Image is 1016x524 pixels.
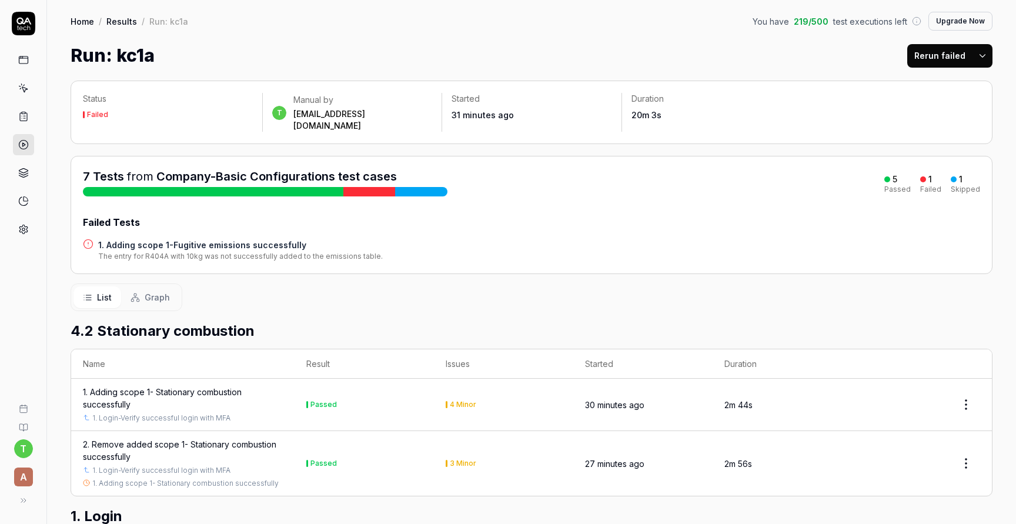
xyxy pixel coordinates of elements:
a: Company-Basic Configurations test cases [156,169,397,183]
div: 1 [928,174,932,185]
span: test executions left [833,15,907,28]
time: 31 minutes ago [452,110,514,120]
th: Issues [434,349,573,379]
div: Run: kc1a [149,15,188,27]
a: 1. Adding scope 1- Stationary combustion successfully [92,478,279,489]
div: 4 Minor [450,401,476,408]
div: Failed Tests [83,215,980,229]
button: Rerun failed [907,44,972,68]
div: Passed [310,460,337,467]
a: 2. Remove added scope 1- Stationary combustion successfully [83,438,283,463]
th: Name [71,349,295,379]
th: Result [295,349,434,379]
a: Results [106,15,137,27]
div: The entry for R404A with 10kg was not successfully added to the emissions table. [98,251,383,262]
a: 1. Adding scope 1-Fugitive emissions successfully [98,239,383,251]
div: Passed [310,401,337,408]
button: Graph [121,286,179,308]
h1: Run: kc1a [71,42,155,69]
button: A [5,458,42,489]
span: List [97,291,112,303]
div: Manual by [293,94,432,106]
div: Skipped [951,186,980,193]
div: 1 [959,174,962,185]
button: Upgrade Now [928,12,992,31]
button: List [73,286,121,308]
button: t [14,439,33,458]
a: 1. Login-Verify successful login with MFA [92,465,230,476]
th: Started [573,349,713,379]
div: / [99,15,102,27]
span: You have [753,15,789,28]
a: Documentation [5,413,42,432]
p: Started [452,93,611,105]
span: 7 Tests [83,169,124,183]
span: Graph [145,291,170,303]
a: 1. Login-Verify successful login with MFA [92,413,230,423]
time: 2m 56s [724,459,752,469]
div: Failed [920,186,941,193]
div: [EMAIL_ADDRESS][DOMAIN_NAME] [293,108,432,132]
th: Duration [713,349,852,379]
time: 20m 3s [631,110,661,120]
time: 2m 44s [724,400,753,410]
time: 27 minutes ago [585,459,644,469]
time: 30 minutes ago [585,400,644,410]
a: Book a call with us [5,395,42,413]
p: Status [83,93,253,105]
div: / [142,15,145,27]
span: t [272,106,286,120]
a: Home [71,15,94,27]
h2: 4.2 Stationary combustion [71,321,992,342]
div: Passed [884,186,911,193]
span: A [14,468,33,486]
p: Duration [631,93,791,105]
span: from [127,169,153,183]
div: 5 [893,174,897,185]
div: Failed [87,111,108,118]
div: 3 Minor [450,460,476,467]
a: 1. Adding scope 1- Stationary combustion successfully [83,386,283,410]
span: 219 / 500 [794,15,828,28]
